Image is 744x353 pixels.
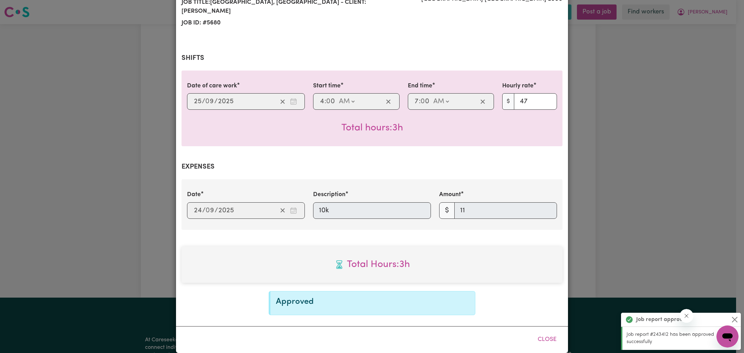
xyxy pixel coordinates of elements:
label: Date of care work [187,82,237,90]
label: Hourly rate [502,82,534,90]
input: -- [414,96,419,107]
span: 0 [326,98,330,105]
input: -- [206,205,215,216]
iframe: Close message [680,309,693,323]
span: Approved [276,298,314,306]
span: $ [439,202,455,219]
input: -- [206,96,214,107]
h2: Expenses [182,163,562,171]
p: Job report #243412 has been approved successfully [627,331,737,346]
input: ---- [218,205,234,216]
span: 0 [205,98,209,105]
span: 0 [421,98,425,105]
span: Total hours worked: 3 hours [341,123,403,133]
label: Date [187,190,201,199]
button: Clear date [277,205,288,216]
button: Enter the date of expense [288,205,299,216]
span: $ [502,93,514,110]
span: / [202,207,206,214]
span: / [214,98,218,105]
button: Enter the date of care work [288,96,299,107]
label: Amount [439,190,461,199]
button: Clear date [277,96,288,107]
span: Job ID: # 5680 [182,17,368,29]
input: -- [194,96,202,107]
span: 0 [206,207,210,214]
input: 10k [313,202,431,219]
label: Start time [313,82,341,90]
span: Total hours worked: 3 hours [187,257,557,272]
h2: Shifts [182,54,562,62]
button: Close [532,332,562,347]
strong: Job report approved [636,315,689,324]
input: -- [421,96,430,107]
label: Description [313,190,345,199]
iframe: Button to launch messaging window [716,325,738,347]
input: ---- [218,96,234,107]
input: -- [194,205,202,216]
span: / [202,98,205,105]
span: / [215,207,218,214]
input: -- [320,96,324,107]
span: : [419,98,421,105]
input: -- [327,96,335,107]
span: : [324,98,326,105]
span: Need any help? [4,5,42,10]
label: End time [408,82,432,90]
